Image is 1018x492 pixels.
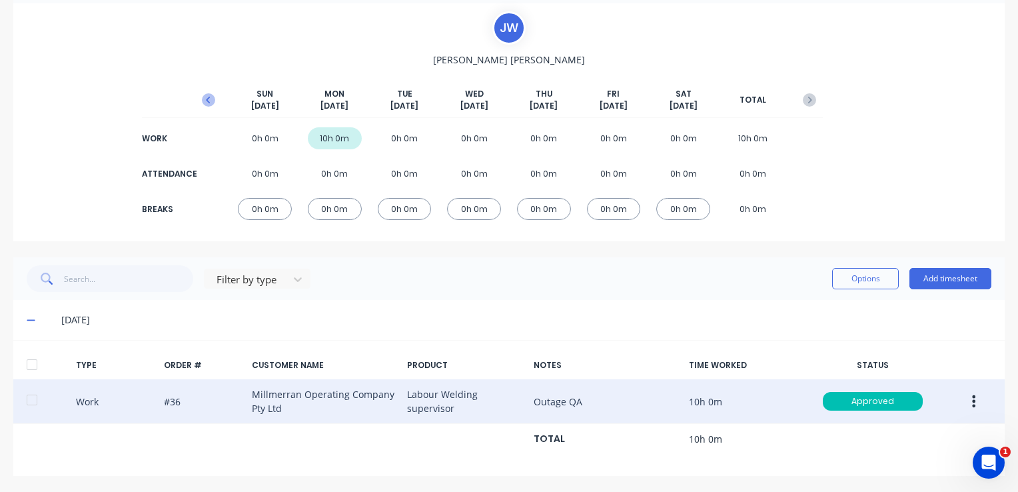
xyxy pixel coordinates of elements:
[252,359,396,371] div: CUSTOMER NAME
[407,359,523,371] div: PRODUCT
[465,88,484,100] span: WED
[238,127,292,149] div: 0h 0m
[587,163,641,185] div: 0h 0m
[534,359,678,371] div: NOTES
[142,168,195,180] div: ATTENDANCE
[832,268,899,289] button: Options
[726,163,780,185] div: 0h 0m
[378,127,432,149] div: 0h 0m
[256,88,273,100] span: SUN
[433,53,585,67] span: [PERSON_NAME] [PERSON_NAME]
[726,127,780,149] div: 10h 0m
[61,313,991,327] div: [DATE]
[447,198,501,220] div: 0h 0m
[517,198,571,220] div: 0h 0m
[656,127,710,149] div: 0h 0m
[740,94,766,106] span: TOTAL
[378,198,432,220] div: 0h 0m
[397,88,412,100] span: TUE
[324,88,344,100] span: MON
[587,198,641,220] div: 0h 0m
[517,127,571,149] div: 0h 0m
[670,100,698,112] span: [DATE]
[909,268,991,289] button: Add timesheet
[320,100,348,112] span: [DATE]
[536,88,552,100] span: THU
[460,100,488,112] span: [DATE]
[973,447,1005,479] iframe: Intercom live chat
[378,163,432,185] div: 0h 0m
[238,198,292,220] div: 0h 0m
[308,198,362,220] div: 0h 0m
[447,163,501,185] div: 0h 0m
[689,359,805,371] div: TIME WORKED
[600,100,628,112] span: [DATE]
[517,163,571,185] div: 0h 0m
[447,127,501,149] div: 0h 0m
[656,163,710,185] div: 0h 0m
[64,265,194,292] input: Search...
[815,359,931,371] div: STATUS
[390,100,418,112] span: [DATE]
[1000,447,1011,457] span: 1
[726,198,780,220] div: 0h 0m
[530,100,558,112] span: [DATE]
[142,133,195,145] div: WORK
[607,88,620,100] span: FRI
[587,127,641,149] div: 0h 0m
[164,359,241,371] div: ORDER #
[823,392,923,411] div: Approved
[308,163,362,185] div: 0h 0m
[308,127,362,149] div: 10h 0m
[142,203,195,215] div: BREAKS
[238,163,292,185] div: 0h 0m
[76,359,153,371] div: TYPE
[492,11,526,45] div: J W
[251,100,279,112] span: [DATE]
[656,198,710,220] div: 0h 0m
[676,88,692,100] span: SAT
